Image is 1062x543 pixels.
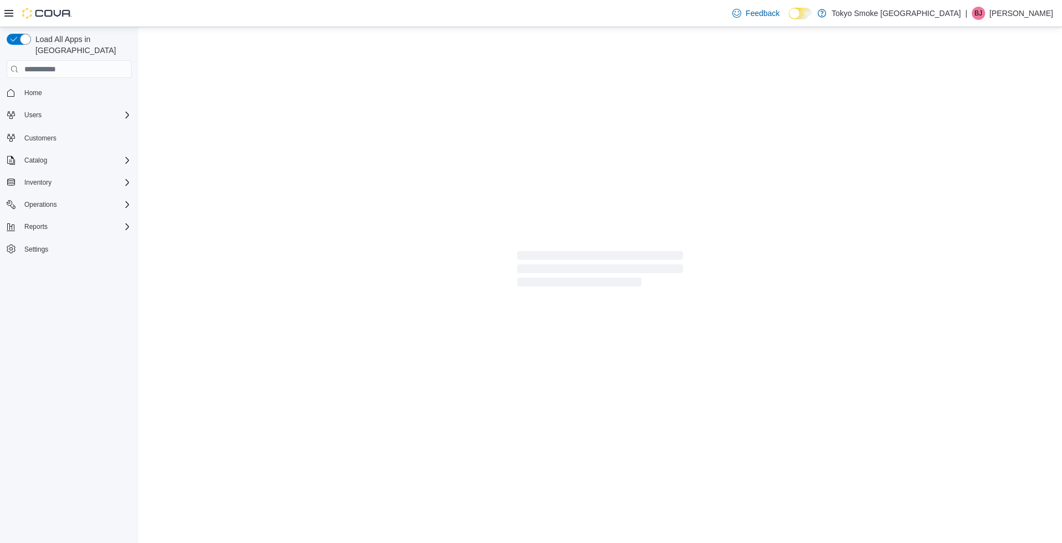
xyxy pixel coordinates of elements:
span: Catalog [24,156,47,165]
button: Users [20,108,46,122]
nav: Complex example [7,80,132,286]
a: Home [20,86,46,100]
button: Inventory [2,175,136,190]
span: Catalog [20,154,132,167]
button: Catalog [20,154,51,167]
span: Reports [20,220,132,233]
span: Reports [24,222,48,231]
button: Settings [2,241,136,257]
button: Operations [20,198,61,211]
p: [PERSON_NAME] [990,7,1053,20]
img: Cova [22,8,72,19]
span: Loading [517,253,683,289]
a: Feedback [728,2,784,24]
span: Settings [24,245,48,254]
input: Dark Mode [789,8,812,19]
button: Customers [2,129,136,145]
button: Reports [2,219,136,234]
span: Customers [24,134,56,143]
p: Tokyo Smoke [GEOGRAPHIC_DATA] [832,7,961,20]
span: Inventory [20,176,132,189]
p: | [965,7,967,20]
a: Settings [20,243,53,256]
button: Home [2,85,136,101]
span: Home [24,88,42,97]
a: Customers [20,132,61,145]
span: BJ [975,7,982,20]
button: Reports [20,220,52,233]
span: Inventory [24,178,51,187]
span: Settings [20,242,132,256]
span: Load All Apps in [GEOGRAPHIC_DATA] [31,34,132,56]
button: Users [2,107,136,123]
div: Bhavik Jogee [972,7,985,20]
span: Users [20,108,132,122]
span: Customers [20,130,132,144]
button: Operations [2,197,136,212]
span: Operations [20,198,132,211]
span: Feedback [746,8,779,19]
span: Home [20,86,132,100]
span: Operations [24,200,57,209]
span: Users [24,111,41,119]
button: Inventory [20,176,56,189]
button: Catalog [2,153,136,168]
